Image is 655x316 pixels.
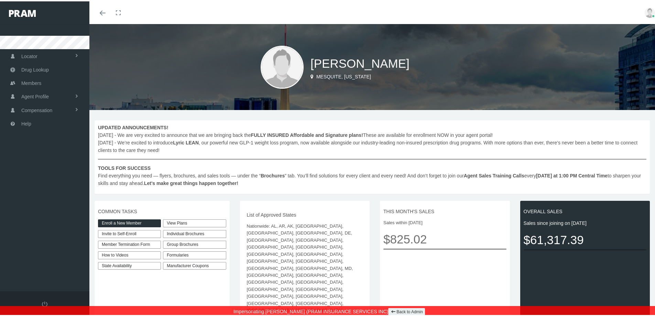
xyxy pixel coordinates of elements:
b: [DATE] at 1:00 PM Central Time [536,172,608,177]
span: THIS MONTH'S SALES [383,206,506,214]
span: Sales within [DATE] [383,218,506,225]
span: Agent Profile [21,89,49,102]
img: PRAM_20_x_78.png [9,9,36,15]
span: List of Approved States [247,210,363,217]
img: user-placeholder.jpg [261,44,304,87]
span: [PERSON_NAME] [310,55,410,69]
span: COMMON TASKS [98,206,226,214]
b: Brochures [261,172,285,177]
a: Enroll a New Member [98,218,161,226]
a: Manufacturer Coupons [163,261,226,269]
span: Members [21,75,41,88]
div: Formularies [163,250,226,258]
div: Individual Brochures [163,229,226,237]
a: Member Termination Form [98,239,161,247]
div: Impersonating [PERSON_NAME] (PRAM INSURANCE SERVICES INC) [5,305,655,316]
a: Back to Admin [388,307,425,315]
span: Locator [21,48,37,62]
b: Let’s make great things happen together! [144,179,238,185]
a: Invite to Self-Enroll [98,229,161,237]
b: Agent Sales Training Calls [464,172,524,177]
span: Mesquite, [US_STATE] [316,73,371,78]
span: [DATE] - We are very excited to announce that we are bringing back the These are available for en... [98,122,646,186]
b: UPDATED ANNOUNCEMENTS! [98,123,168,129]
div: Group Brochures [163,239,226,247]
b: TOOLS FOR SUCCESS [98,164,151,170]
b: Lyric LEAN [173,139,199,144]
span: $61,317.39 [524,229,647,248]
span: Drug Lookup [21,62,49,75]
a: View Plans [163,218,226,226]
img: user-placeholder.jpg [645,6,655,17]
span: Sales since joining on [DATE] [524,218,647,226]
span: Compensation [21,102,52,116]
span: $825.02 [383,228,506,247]
a: How to Videos [98,250,161,258]
span: OVERALL SALES [524,206,647,214]
b: FULLY INSURED Affordable and Signature plans! [251,131,363,137]
a: State Availability [98,261,161,269]
span: Help [21,116,31,129]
